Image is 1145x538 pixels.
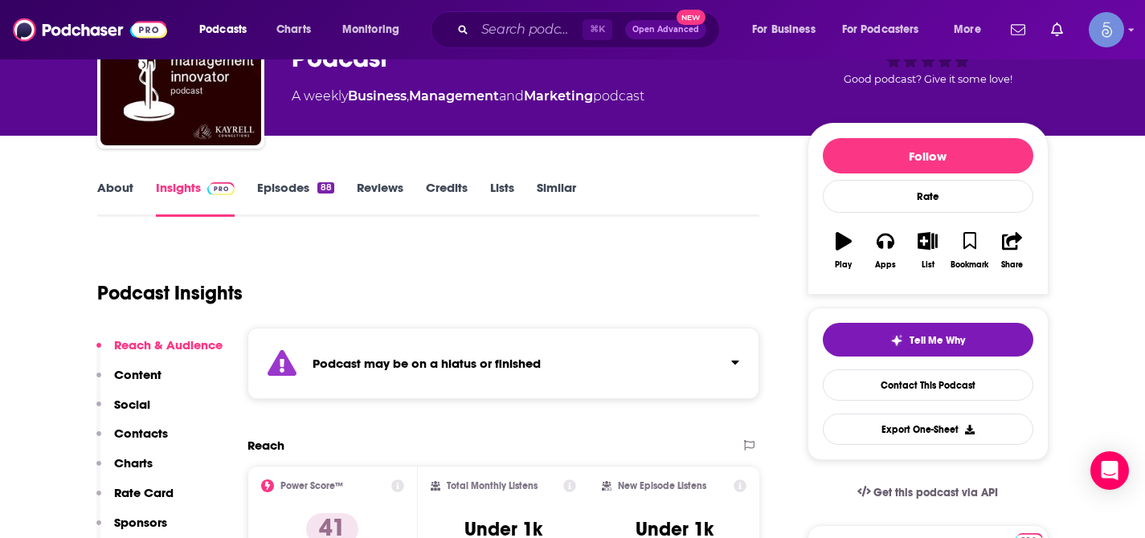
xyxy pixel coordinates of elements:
img: User Profile [1089,12,1124,47]
img: Podchaser - Follow, Share and Rate Podcasts [13,14,167,45]
a: Reviews [357,180,403,217]
a: Show notifications dropdown [1045,16,1069,43]
span: Tell Me Why [910,334,965,347]
button: open menu [832,17,943,43]
div: Apps [875,260,896,270]
div: A weekly podcast [292,87,644,106]
div: Search podcasts, credits, & more... [446,11,735,48]
button: tell me why sparkleTell Me Why [823,323,1033,357]
a: Lists [490,180,514,217]
div: Open Intercom Messenger [1090,451,1129,490]
a: Management [409,88,499,104]
div: Share [1001,260,1023,270]
h2: Power Score™ [280,480,343,491]
button: Follow [823,138,1033,173]
span: and [499,88,524,104]
section: Click to expand status details [247,328,760,399]
a: Business [348,88,407,104]
button: Share [991,222,1033,279]
a: Contact This Podcast [823,369,1033,401]
div: Rate [823,180,1033,213]
a: Show notifications dropdown [1004,16,1032,43]
a: Marketing [524,88,593,104]
p: Content [114,367,162,382]
input: Search podcasts, credits, & more... [475,17,583,43]
a: Charts [266,17,321,43]
button: Play [823,222,865,279]
span: Open Advanced [632,26,699,34]
button: open menu [741,17,836,43]
button: Export One-Sheet [823,414,1033,445]
a: Episodes88 [257,180,333,217]
p: Reach & Audience [114,337,223,353]
button: open menu [188,17,268,43]
button: Reach & Audience [96,337,223,367]
p: Sponsors [114,515,167,530]
button: Show profile menu [1089,12,1124,47]
button: Open AdvancedNew [625,20,706,39]
h2: Reach [247,438,284,453]
div: List [922,260,934,270]
button: Social [96,397,150,426]
button: Rate Card [96,485,174,515]
p: Rate Card [114,485,174,500]
img: Podchaser Pro [207,182,235,195]
span: For Business [752,18,816,41]
span: Podcasts [199,18,247,41]
a: Credits [426,180,468,217]
span: ⌘ K [583,19,612,40]
div: 88 [317,182,333,194]
button: Contacts [96,426,168,455]
button: Content [96,367,162,397]
span: Good podcast? Give it some love! [844,73,1012,85]
span: More [954,18,981,41]
button: Charts [96,455,153,485]
span: New [677,10,705,25]
span: Monitoring [342,18,399,41]
img: tell me why sparkle [890,334,903,347]
p: Social [114,397,150,412]
span: Charts [276,18,311,41]
h2: Total Monthly Listens [447,480,538,491]
p: Charts [114,455,153,471]
a: Get this podcast via API [844,473,1012,512]
strong: Podcast may be on a hiatus or finished [313,356,541,371]
h1: Podcast Insights [97,281,243,305]
a: Similar [537,180,576,217]
p: Contacts [114,426,168,441]
button: Apps [865,222,906,279]
div: Play [835,260,852,270]
button: List [906,222,948,279]
div: Bookmark [951,260,988,270]
button: open menu [331,17,420,43]
span: Get this podcast via API [873,486,998,499]
span: Logged in as Spiral5-G1 [1089,12,1124,47]
a: About [97,180,133,217]
a: InsightsPodchaser Pro [156,180,235,217]
span: For Podcasters [842,18,919,41]
button: Bookmark [949,222,991,279]
h2: New Episode Listens [618,480,706,491]
button: open menu [943,17,1001,43]
span: , [407,88,409,104]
